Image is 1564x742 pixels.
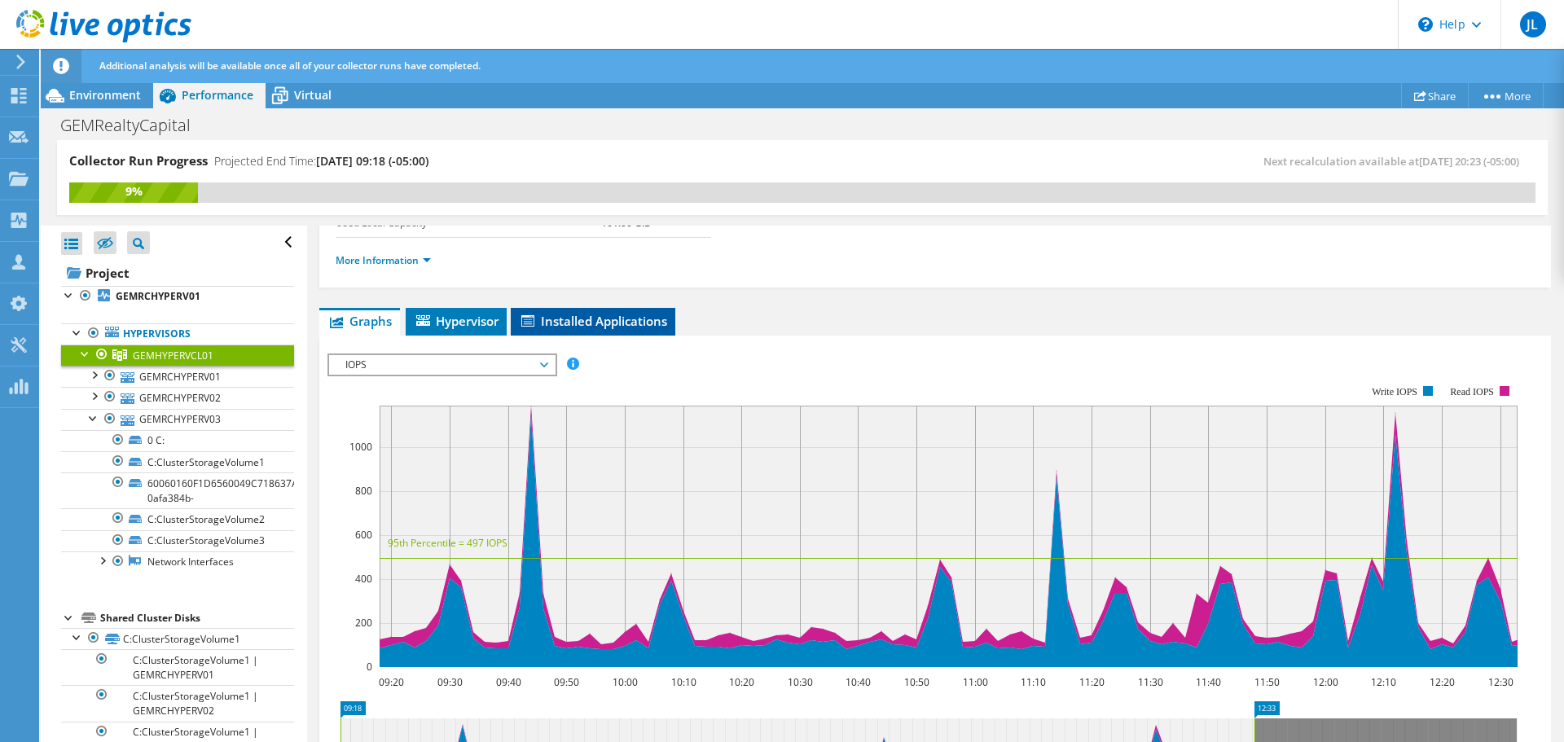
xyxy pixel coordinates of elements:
a: 0 C: [61,430,294,451]
text: 12:10 [1371,675,1396,689]
text: 12:30 [1488,675,1513,689]
a: C:ClusterStorageVolume2 [61,508,294,529]
a: GEMHYPERVCL01 [61,345,294,366]
a: C:ClusterStorageVolume1 | GEMRCHYPERV02 [61,685,294,721]
h1: GEMRealtyCapital [53,116,216,134]
text: 09:20 [379,675,404,689]
text: 600 [355,528,372,542]
a: GEMRCHYPERV01 [61,366,294,387]
text: 11:40 [1196,675,1221,689]
text: 11:10 [1021,675,1046,689]
text: 10:10 [671,675,696,689]
span: Additional analysis will be available once all of your collector runs have completed. [99,59,481,72]
a: C:ClusterStorageVolume1 [61,628,294,649]
a: More Information [336,253,431,267]
text: 12:00 [1313,675,1338,689]
span: JL [1520,11,1546,37]
a: GEMRCHYPERV02 [61,387,294,408]
a: Hypervisors [61,323,294,345]
span: Graphs [327,313,392,329]
text: 12:20 [1430,675,1455,689]
svg: \n [1418,17,1433,32]
text: 10:40 [846,675,871,689]
span: Virtual [294,87,332,103]
a: C:ClusterStorageVolume3 [61,530,294,551]
text: 10:30 [788,675,813,689]
text: Read IOPS [1451,386,1495,397]
text: 11:00 [963,675,988,689]
text: 10:00 [613,675,638,689]
span: Installed Applications [519,313,667,329]
text: 10:20 [729,675,754,689]
a: C:ClusterStorageVolume1 | GEMRCHYPERV01 [61,649,294,685]
span: GEMHYPERVCL01 [133,349,213,362]
text: 11:50 [1254,675,1280,689]
a: Network Interfaces [61,551,294,573]
span: Environment [69,87,141,103]
a: Share [1401,83,1469,108]
text: 11:20 [1079,675,1105,689]
text: 10:50 [904,675,929,689]
text: 200 [355,616,372,630]
text: 09:40 [496,675,521,689]
span: Next recalculation available at [1263,154,1527,169]
text: 95th Percentile = 497 IOPS [388,536,507,550]
text: 11:30 [1138,675,1163,689]
span: Hypervisor [414,313,499,329]
div: 9% [69,182,198,200]
a: Project [61,260,294,286]
a: 60060160F1D6560049C718637A58C864-0afa384b- [61,472,294,508]
text: 800 [355,484,372,498]
text: 09:30 [437,675,463,689]
text: 09:50 [554,675,579,689]
text: 400 [355,572,372,586]
a: More [1468,83,1544,108]
text: Write IOPS [1372,386,1417,397]
div: Shared Cluster Disks [100,608,294,628]
b: GEMRCHYPERV01 [116,289,200,303]
text: 0 [367,660,372,674]
span: Performance [182,87,253,103]
text: 1000 [349,440,372,454]
span: [DATE] 09:18 (-05:00) [316,153,428,169]
span: IOPS [337,355,547,375]
h4: Projected End Time: [214,152,428,170]
b: 161.00 GiB [601,216,651,230]
a: C:ClusterStorageVolume1 [61,451,294,472]
a: GEMRCHYPERV03 [61,409,294,430]
span: [DATE] 20:23 (-05:00) [1419,154,1519,169]
a: GEMRCHYPERV01 [61,286,294,307]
